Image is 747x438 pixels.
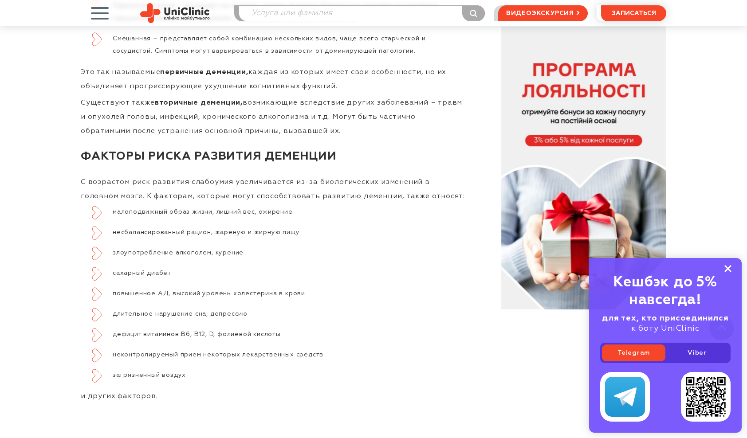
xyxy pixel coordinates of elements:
b: для тех, кто присоединился [602,314,729,322]
strong: первичные деменции, [160,69,248,76]
span: видеоэкскурсия [506,6,574,21]
li: злоупотребление алкоголем, курение [92,246,467,259]
a: видеоэкскурсия [498,5,588,21]
li: неконтролируемый прием некоторых лекарственных средств [92,348,467,361]
li: несбалансированный рацион, жареную и жирную пищу [92,226,467,239]
a: Viber [665,344,729,361]
li: длительное нарушение сна, депрессию [92,308,467,320]
h3: Факторы риска развития деменции [81,141,467,173]
p: С возрастом риск развития слабоумия увеличивается из-за биологических изменений в головном мозге.... [81,175,467,203]
li: загрязненный воздух [92,369,467,381]
span: записаться [612,10,656,16]
div: к боту UniClinic [600,313,731,334]
img: Site [140,3,210,23]
input: Услуга или фамилия [239,6,484,21]
a: Telegram [602,344,665,361]
button: записаться [601,5,666,21]
p: и других факторов. [81,389,467,403]
li: малоподвижный образ жизни, лишний вес, ожирение [92,206,467,218]
strong: вторичные деменции, [155,99,243,106]
div: Кешбэк до 5% навсегда! [600,274,731,309]
li: Смешанная – представляет собой комбинацию нескольких видов, чаще всего старческой и сосудистой. С... [92,32,467,57]
p: Это так называемые каждая из которых имеет свои особенности, но их объединяет прогрессирующее уху... [81,65,467,94]
li: сахарный диабет [92,267,467,279]
p: Существуют также возникающие вследствие других заболеваний – травм и опухолей головы, инфекций, х... [81,96,467,138]
li: дефицит витаминов В6, В12, D, фолиевой кислоты [92,328,467,340]
li: повышенное АД, высокий уровень холестерина в крови [92,287,467,300]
